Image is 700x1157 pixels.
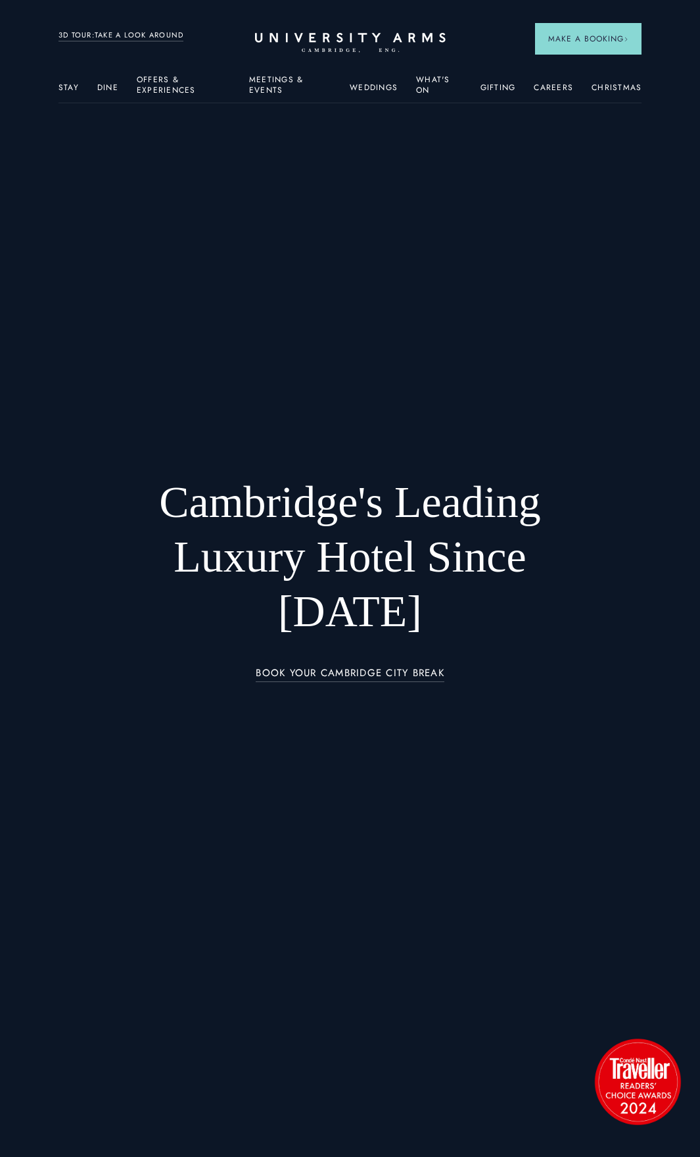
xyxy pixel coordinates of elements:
[624,37,628,41] img: Arrow icon
[535,23,642,55] button: Make a BookingArrow icon
[137,75,231,103] a: Offers & Experiences
[480,83,516,100] a: Gifting
[548,33,628,45] span: Make a Booking
[534,83,573,100] a: Careers
[58,30,184,41] a: 3D TOUR:TAKE A LOOK AROUND
[249,75,331,103] a: Meetings & Events
[416,75,461,103] a: What's On
[255,33,446,53] a: Home
[117,475,584,639] h1: Cambridge's Leading Luxury Hotel Since [DATE]
[350,83,398,100] a: Weddings
[256,668,444,683] a: BOOK YOUR CAMBRIDGE CITY BREAK
[592,83,642,100] a: Christmas
[97,83,118,100] a: Dine
[58,83,79,100] a: Stay
[588,1032,687,1131] img: image-2524eff8f0c5d55edbf694693304c4387916dea5-1501x1501-png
